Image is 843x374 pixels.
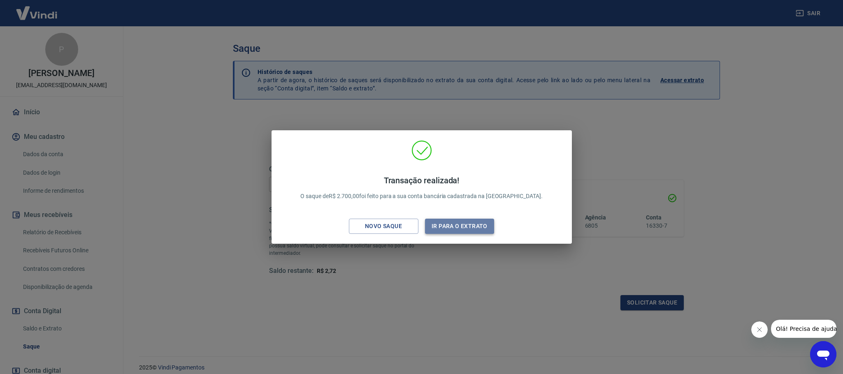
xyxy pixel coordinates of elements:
iframe: Mensagem da empresa [771,320,836,338]
p: O saque de R$ 2.700,00 foi feito para a sua conta bancária cadastrada na [GEOGRAPHIC_DATA]. [300,175,543,201]
iframe: Fechar mensagem [751,321,768,338]
button: Novo saque [349,219,418,234]
span: Olá! Precisa de ajuda? [5,6,69,12]
button: Ir para o extrato [425,219,495,234]
h4: Transação realizada! [300,175,543,185]
div: Novo saque [355,221,412,231]
iframe: Botão para abrir a janela de mensagens [810,341,836,367]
